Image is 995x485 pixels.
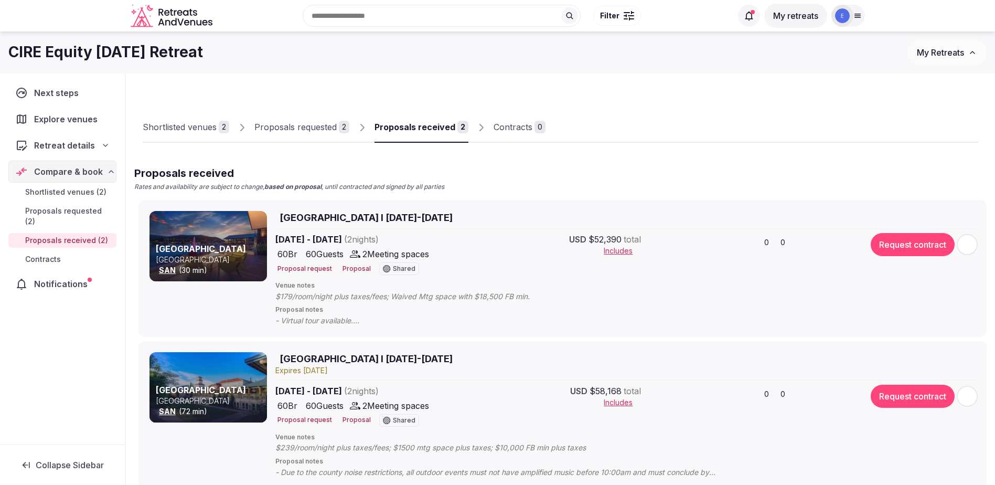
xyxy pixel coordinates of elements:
span: Proposal notes [275,457,980,466]
button: Includes [604,246,641,256]
button: SAN [159,265,176,276]
div: 2 [219,121,229,133]
button: Includes [604,397,641,408]
span: $58,168 [590,385,622,397]
span: Notifications [34,278,92,290]
div: 2 [457,121,468,133]
button: 0 [760,235,772,250]
span: Shortlisted venues (2) [25,187,106,197]
div: 0 [534,121,545,133]
div: 2 [339,121,349,133]
svg: Retreats and Venues company logo [131,4,215,28]
a: Proposals received2 [375,112,468,143]
button: Collapse Sidebar [8,454,116,477]
span: Venue notes [275,433,980,442]
div: (72 min) [156,406,265,417]
button: Proposal request [275,265,332,273]
span: $52,390 [589,233,622,246]
button: 0 [776,387,788,402]
a: Visit the homepage [131,4,215,28]
span: [DATE] - [DATE] [275,385,460,397]
span: USD [569,233,586,246]
button: Proposal [340,416,371,425]
span: Proposal notes [275,305,980,314]
span: 0 [780,237,785,248]
p: [GEOGRAPHIC_DATA] [156,255,265,265]
span: Compare & book [34,165,103,178]
a: Proposals received (2) [8,233,116,248]
strong: based on proposal [264,183,322,191]
button: 0 [776,235,788,250]
span: 60 Br [277,248,297,260]
button: Proposal [340,265,371,273]
button: 0 [760,387,772,402]
span: Proposals received (2) [25,235,108,246]
h2: Proposals received [134,166,444,181]
a: Proposals requested2 [254,112,349,143]
span: ( 2 night s ) [344,386,379,396]
p: Rates and availability are subject to change, , until contracted and signed by all parties [134,183,444,192]
button: Filter [593,6,641,26]
a: SAN [159,407,176,416]
span: 2 Meeting spaces [362,399,429,412]
a: My retreats [764,10,827,21]
span: 2 Meeting spaces [362,248,429,260]
a: Proposals requested (2) [8,204,116,229]
span: ( 2 night s ) [344,234,379,245]
button: SAN [159,406,176,417]
span: Shared [393,266,415,272]
div: Expire s [DATE] [275,365,980,376]
span: 60 Guests [306,248,344,260]
span: Venue notes [275,281,980,290]
span: [DATE] - [DATE] [275,233,460,246]
a: Explore venues [8,108,116,130]
div: Shortlisted venues [143,121,217,133]
span: 0 [764,237,769,248]
span: Explore venues [34,113,102,125]
a: [GEOGRAPHIC_DATA] [156,244,246,254]
div: (30 min) [156,265,265,276]
a: Shortlisted venues2 [143,112,229,143]
img: eosowski [835,8,850,23]
button: My retreats [764,4,827,28]
span: [GEOGRAPHIC_DATA] I [DATE]-[DATE] [280,211,453,224]
button: Request contract [871,233,955,256]
span: Proposals requested (2) [25,206,112,227]
a: Next steps [8,82,116,104]
span: total [624,385,641,397]
span: - Virtual tour available. - Attached are their Team Building & Banquet Menus. [275,315,479,326]
span: Next steps [34,87,83,99]
span: USD [570,385,587,397]
button: Request contract [871,385,955,408]
span: total [624,233,641,246]
span: 60 Br [277,399,297,412]
div: Proposals received [375,121,455,133]
a: Shortlisted venues (2) [8,185,116,199]
div: Contracts [494,121,532,133]
span: 0 [764,389,769,399]
a: [GEOGRAPHIC_DATA] [156,385,246,395]
h1: CIRE Equity [DATE] Retreat [8,42,203,62]
span: Shared [393,417,415,424]
p: [GEOGRAPHIC_DATA] [156,396,265,406]
button: Proposal request [275,416,332,425]
span: [GEOGRAPHIC_DATA] I [DATE]-[DATE] [280,352,453,365]
span: 60 Guests [306,399,344,412]
button: My Retreats [907,39,987,66]
span: - Due to the county noise restrictions, all outdoor events must not have amplified music before 1... [275,467,745,478]
span: Collapse Sidebar [36,460,104,470]
a: Contracts0 [494,112,545,143]
span: Retreat details [34,139,95,152]
div: Proposals requested [254,121,337,133]
span: Contracts [25,254,61,265]
span: My Retreats [917,47,964,58]
span: $239/room/night plus taxes/fees; $1500 mtg space plus taxes; $10,000 FB min plus taxes [275,442,607,453]
a: SAN [159,266,176,275]
span: $179/room/night plus taxes/fees; Waived Mtg space with $18,500 FB min. [275,291,551,302]
a: Contracts [8,252,116,267]
a: Notifications [8,273,116,295]
span: 0 [780,389,785,399]
span: Filter [600,10,619,21]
